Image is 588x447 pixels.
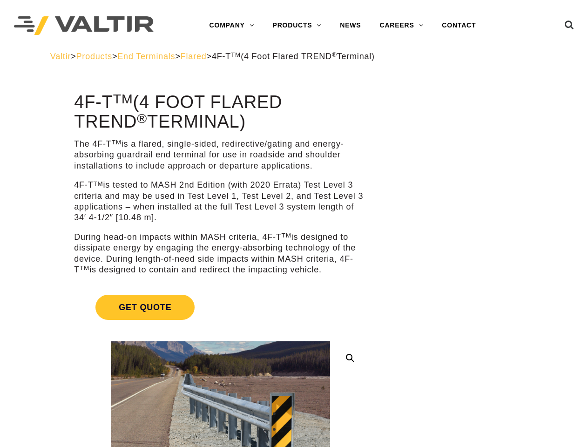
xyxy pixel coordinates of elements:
[76,52,112,61] a: Products
[264,16,331,35] a: PRODUCTS
[50,52,71,61] a: Valtir
[212,52,375,61] span: 4F-T (4 Foot Flared TREND Terminal)
[74,232,367,276] p: During head-on impacts within MASH criteria, 4F-T is designed to dissipate energy by engaging the...
[117,52,175,61] a: End Terminals
[93,180,103,187] sup: TM
[113,91,133,106] sup: TM
[282,232,291,239] sup: TM
[74,93,367,132] h1: 4F-T (4 Foot Flared TREND Terminal)
[74,139,367,171] p: The 4F-T is a flared, single-sided, redirective/gating and energy-absorbing guardrail end termina...
[370,16,433,35] a: CAREERS
[50,51,538,62] div: > > > >
[231,51,241,58] sup: TM
[433,16,485,35] a: CONTACT
[14,16,154,35] img: Valtir
[112,139,122,146] sup: TM
[200,16,264,35] a: COMPANY
[74,180,367,223] p: 4F-T is tested to MASH 2nd Edition (with 2020 Errata) Test Level 3 criteria and may be used in Te...
[331,16,370,35] a: NEWS
[137,111,147,126] sup: ®
[95,295,195,320] span: Get Quote
[74,284,367,331] a: Get Quote
[181,52,207,61] a: Flared
[332,51,337,58] sup: ®
[80,264,89,271] sup: TM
